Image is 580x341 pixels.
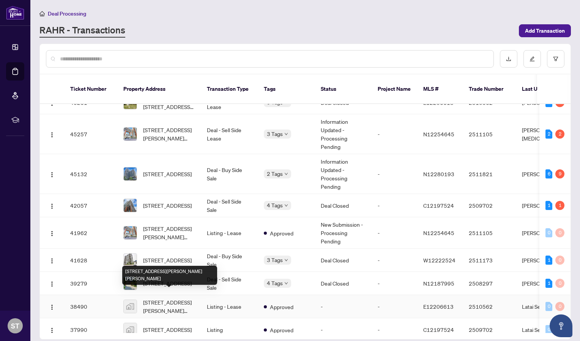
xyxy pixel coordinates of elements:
span: [STREET_ADDRESS] [143,325,192,334]
td: 39279 [64,272,117,295]
div: 9 [555,169,564,178]
span: Deal Processing [48,10,86,17]
td: 2509702 [463,194,516,217]
td: [PERSON_NAME][MEDICAL_DATA] [516,114,573,154]
button: edit [523,50,541,68]
span: [STREET_ADDRESS][PERSON_NAME][PERSON_NAME] [143,126,195,142]
th: Trade Number [463,74,516,104]
img: Logo [49,172,55,178]
button: Logo [46,128,58,140]
td: - [372,249,417,272]
td: - [372,194,417,217]
div: 1 [545,201,552,210]
td: Deal Closed [315,249,372,272]
button: download [500,50,517,68]
span: home [39,11,45,16]
span: C12197524 [423,326,454,333]
button: Logo [46,199,58,212]
th: Ticket Number [64,74,117,104]
th: Transaction Type [201,74,258,104]
span: ST [11,320,19,331]
span: Approved [270,326,293,334]
span: [STREET_ADDRESS] [143,201,192,210]
button: Logo [46,168,58,180]
img: thumbnail-img [124,254,137,267]
td: - [372,154,417,194]
div: 1 [545,256,552,265]
button: Logo [46,254,58,266]
img: thumbnail-img [124,300,137,313]
div: 0 [555,302,564,311]
td: 2511105 [463,217,516,249]
button: filter [547,50,564,68]
span: 4 Tags [267,279,283,287]
div: 0 [555,279,564,288]
img: Logo [49,304,55,310]
td: - [372,295,417,318]
div: 1 [555,201,564,210]
span: N12254645 [423,229,454,236]
span: down [284,281,288,285]
img: Logo [49,203,55,209]
div: 0 [555,228,564,237]
th: MLS # [417,74,463,104]
th: Last Updated By [516,74,573,104]
td: Latai Seadat [516,295,573,318]
img: thumbnail-img [124,199,137,212]
div: 2 [555,129,564,139]
span: N12280193 [423,170,454,177]
img: Logo [49,132,55,138]
div: 0 [545,325,552,334]
div: 2 [545,129,552,139]
td: [PERSON_NAME] [516,154,573,194]
button: Logo [46,300,58,313]
span: Add Transaction [525,25,565,37]
td: - [372,272,417,295]
td: 42057 [64,194,117,217]
div: 0 [555,256,564,265]
td: - [372,217,417,249]
th: Project Name [372,74,417,104]
a: RAHR - Transactions [39,24,125,38]
td: [PERSON_NAME] [516,217,573,249]
span: 3 Tags [267,129,283,138]
span: C12197524 [423,202,454,209]
td: 2508297 [463,272,516,295]
td: 2511173 [463,249,516,272]
img: Logo [49,230,55,237]
td: Deal - Sell Side Lease [201,114,258,154]
span: down [284,204,288,207]
img: logo [6,6,24,20]
div: 0 [545,302,552,311]
img: Logo [49,258,55,264]
span: Approved [270,303,293,311]
td: [PERSON_NAME] [516,272,573,295]
span: [STREET_ADDRESS] [143,256,192,264]
span: edit [530,56,535,62]
img: Logo [49,327,55,333]
img: thumbnail-img [124,167,137,180]
th: Property Address [117,74,201,104]
img: Logo [49,281,55,287]
td: Listing - Lease [201,295,258,318]
td: Deal - Buy Side Sale [201,249,258,272]
td: - [315,295,372,318]
td: Deal - Sell Side Sale [201,272,258,295]
span: N12254645 [423,131,454,137]
td: 2511821 [463,154,516,194]
span: download [506,56,511,62]
span: 3 Tags [267,256,283,264]
button: Add Transaction [519,24,571,37]
button: Open asap [550,314,572,337]
td: 45257 [64,114,117,154]
th: Tags [258,74,315,104]
td: Information Updated - Processing Pending [315,114,372,154]
span: down [284,132,288,136]
td: [PERSON_NAME] [516,249,573,272]
span: W12222524 [423,257,455,264]
button: Logo [46,227,58,239]
span: filter [553,56,558,62]
img: thumbnail-img [124,323,137,336]
span: E12206613 [423,303,454,310]
span: Approved [270,229,293,237]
